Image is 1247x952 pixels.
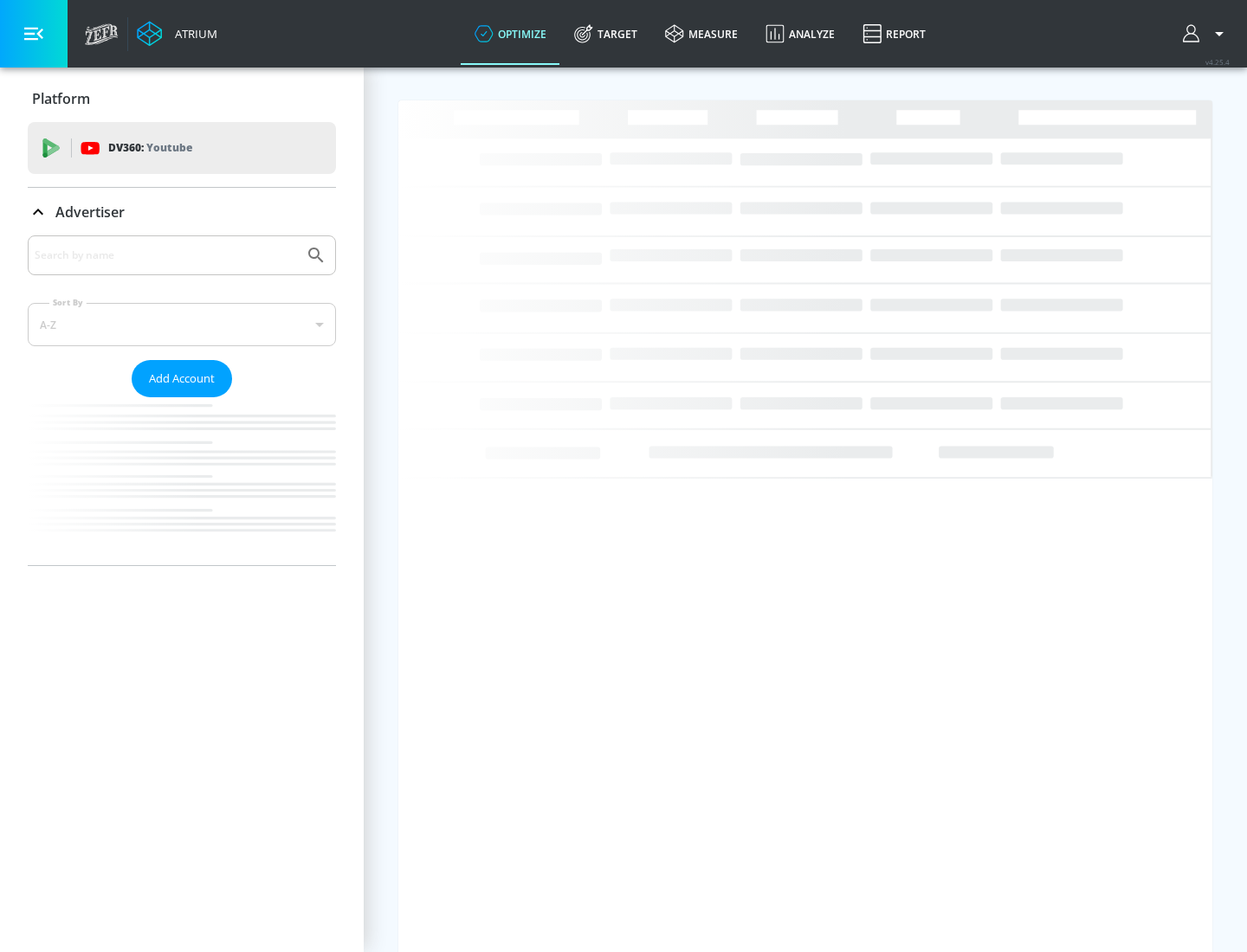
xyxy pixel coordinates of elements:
[461,3,560,65] a: optimize
[28,235,336,565] div: Advertiser
[32,89,90,108] p: Platform
[35,244,297,267] input: Search by name
[752,3,849,65] a: Analyze
[560,3,651,65] a: Target
[108,138,192,158] p: DV360:
[168,26,217,42] div: Atrium
[28,74,336,123] div: Platform
[137,21,217,47] a: Atrium
[849,3,940,65] a: Report
[651,3,752,65] a: measure
[49,297,87,308] label: Sort By
[28,188,336,236] div: Advertiser
[132,360,232,397] button: Add Account
[1205,57,1230,67] span: v 4.25.4
[28,122,336,174] div: DV360: Youtube
[28,303,336,346] div: A-Z
[55,203,125,222] p: Advertiser
[28,397,336,565] nav: list of Advertiser
[146,138,192,157] p: Youtube
[149,369,215,389] span: Add Account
